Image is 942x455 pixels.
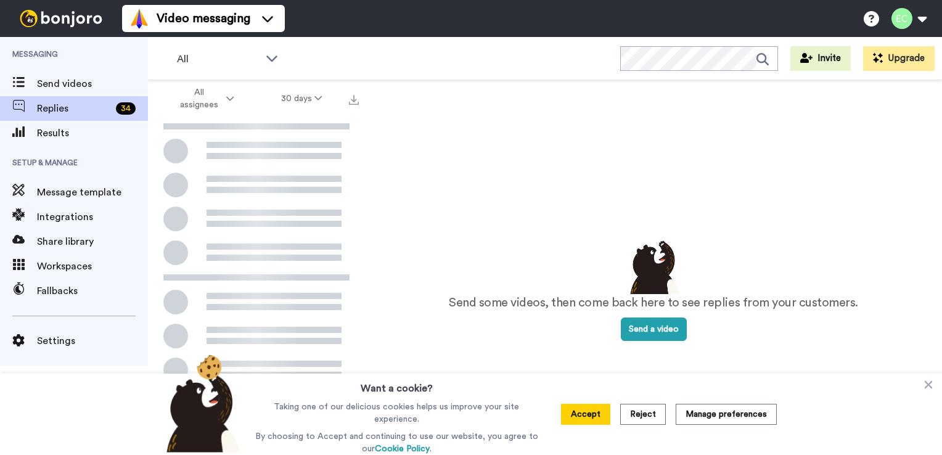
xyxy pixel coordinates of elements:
button: Export all results that match these filters now. [345,89,362,108]
img: bj-logo-header-white.svg [15,10,107,27]
button: Reject [620,404,666,425]
span: Video messaging [157,10,250,27]
span: Integrations [37,210,148,224]
span: Fallbacks [37,284,148,298]
button: Send a video [621,318,687,341]
button: All assignees [150,81,258,116]
span: All assignees [174,86,224,111]
img: results-emptystates.png [623,237,684,294]
img: export.svg [349,95,359,105]
span: Settings [37,334,148,348]
p: By choosing to Accept and continuing to use our website, you agree to our . [252,430,541,455]
a: Cookie Policy [375,445,430,453]
button: 30 days [258,88,346,110]
button: Upgrade [863,46,935,71]
span: Message template [37,185,148,200]
div: 34 [116,102,136,115]
span: Send videos [37,76,148,91]
span: Replies [37,101,111,116]
p: Taking one of our delicious cookies helps us improve your site experience. [252,401,541,425]
span: All [177,52,260,67]
button: Manage preferences [676,404,777,425]
img: vm-color.svg [129,9,149,28]
img: bear-with-cookie.png [155,354,247,453]
p: Send some videos, then come back here to see replies from your customers. [449,294,858,312]
a: Send a video [621,325,687,334]
h3: Want a cookie? [361,374,433,396]
span: Share library [37,234,148,249]
button: Accept [561,404,610,425]
button: Invite [790,46,851,71]
span: Results [37,126,148,141]
span: Workspaces [37,259,148,274]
